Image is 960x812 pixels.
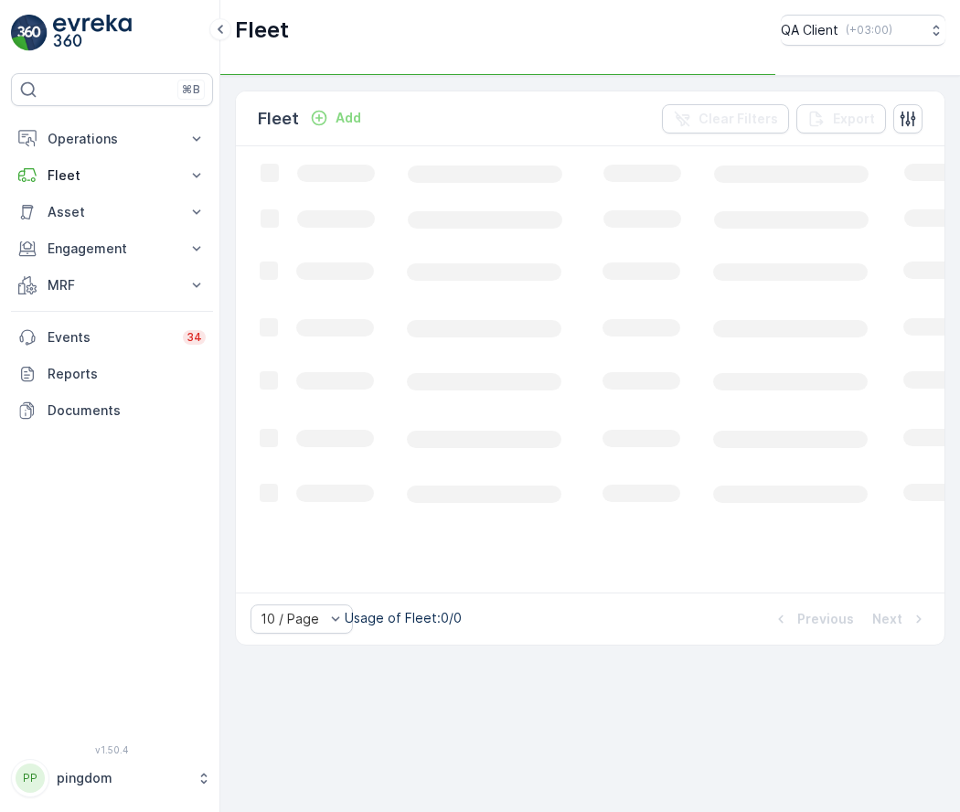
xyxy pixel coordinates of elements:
[235,16,289,45] p: Fleet
[11,356,213,392] a: Reports
[303,107,368,129] button: Add
[11,121,213,157] button: Operations
[11,744,213,755] span: v 1.50.4
[48,365,206,383] p: Reports
[187,330,202,345] p: 34
[833,110,875,128] p: Export
[48,276,176,294] p: MRF
[182,82,200,97] p: ⌘B
[781,21,838,39] p: QA Client
[48,130,176,148] p: Operations
[53,15,132,51] img: logo_light-DOdMpM7g.png
[11,319,213,356] a: Events34
[846,23,892,37] p: ( +03:00 )
[48,203,176,221] p: Asset
[336,109,361,127] p: Add
[11,759,213,797] button: PPpingdom
[781,15,945,46] button: QA Client(+03:00)
[345,609,462,627] p: Usage of Fleet : 0/0
[57,769,187,787] p: pingdom
[11,392,213,429] a: Documents
[11,267,213,304] button: MRF
[662,104,789,134] button: Clear Filters
[11,194,213,230] button: Asset
[797,610,854,628] p: Previous
[48,166,176,185] p: Fleet
[16,764,45,793] div: PP
[796,104,886,134] button: Export
[11,15,48,51] img: logo
[11,230,213,267] button: Engagement
[699,110,778,128] p: Clear Filters
[48,328,172,347] p: Events
[11,157,213,194] button: Fleet
[872,610,902,628] p: Next
[48,240,176,258] p: Engagement
[258,106,299,132] p: Fleet
[870,608,930,630] button: Next
[770,608,856,630] button: Previous
[48,401,206,420] p: Documents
